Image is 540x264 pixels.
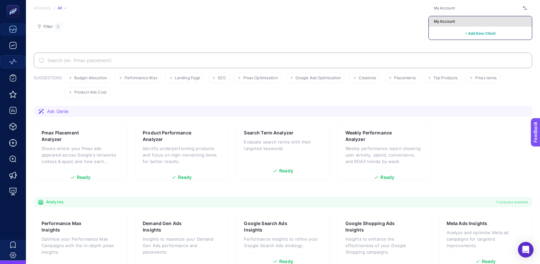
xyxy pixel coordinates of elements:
[47,108,68,115] span: Ask Genie
[42,236,119,255] p: Optimize your Performance Max Campaigns with the in-depth pmax insights.
[482,259,496,264] span: Ready
[279,169,293,173] span: Ready
[57,24,59,29] span: 0
[42,220,99,233] h3: Performance Max Insights
[279,259,293,264] span: Ready
[34,75,62,97] h3: SUGGESTIONS
[178,175,192,180] span: Ready
[244,220,302,233] h3: Google Search Ads Insights
[42,145,119,165] p: Shows where your Pmax ads appeared across Google's networks (videos & apps) and how each placemen...
[345,236,423,255] p: Insights to enhance the effectiveness of your Google Shopping campaigns.
[523,5,527,11] img: svg%3e
[175,76,200,81] span: Landing Page
[125,76,157,81] span: Performance Max
[236,122,330,181] a: Search Term AnalyzerEvaluate search terms with their targeted keywordsReady
[394,76,416,81] span: Placements
[244,236,322,249] p: Performance insights to refine your Google Search Ads strategy.
[380,175,394,180] span: Ready
[338,122,431,181] a: Weekly Performance AnalyzerWeekly performance report showing user activity, spend, conversions, a...
[434,19,455,24] span: My Account
[295,76,341,81] span: Google Ads Optimization
[42,130,99,143] h3: Pmax Placement Analyzer
[243,76,278,81] span: Pmax Optimization
[359,76,377,81] span: Creatives
[345,130,403,143] h3: Weekly Performance Analyzer
[475,76,497,81] span: Pmax terms
[34,6,51,11] span: Analysis
[496,199,528,205] span: 11 analyzes available
[447,229,524,249] p: Analyze and optimize Meta ad campaigns for targeted improvements.
[345,145,423,165] p: Weekly performance report showing user activity, spend, conversions, and ROAS trends by week.
[53,5,55,10] span: /
[143,220,200,233] h3: Demand Gen Ads Insights
[465,31,496,36] span: + Add New Client
[43,24,53,29] span: Filter
[143,236,221,255] p: Insights to maximize your Demand Gen Ads performance and placements.
[143,130,201,143] h3: Product Performance Analyzer
[74,76,107,81] span: Budget Allocation
[447,220,487,227] h3: Meta Ads Insights
[77,175,91,180] span: Ready
[433,76,458,81] span: Top Products
[57,6,66,11] div: All
[518,242,534,258] div: Open Intercom Messenger
[4,2,25,7] span: Feedback
[244,130,294,136] h3: Search Term Analyzer
[345,220,403,233] h3: Google Shopping Ads Insights
[135,122,228,181] a: Product Performance AnalyzerIdentify underperforming products and focus on high-converting items ...
[74,90,106,95] span: Product Ads Cost
[434,6,520,11] input: My Account
[244,139,322,152] p: Evaluate search terms with their targeted keywords
[34,122,127,181] a: Pmax Placement AnalyzerShows where your Pmax ads appeared across Google's networks (videos & apps...
[34,21,63,32] button: Filter0
[465,29,496,37] button: + Add New Client
[46,199,63,205] span: Analyzes
[143,145,221,165] p: Identify underperforming products and focus on high-converting items for better results.
[46,58,527,63] input: Search
[218,76,225,81] span: SEO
